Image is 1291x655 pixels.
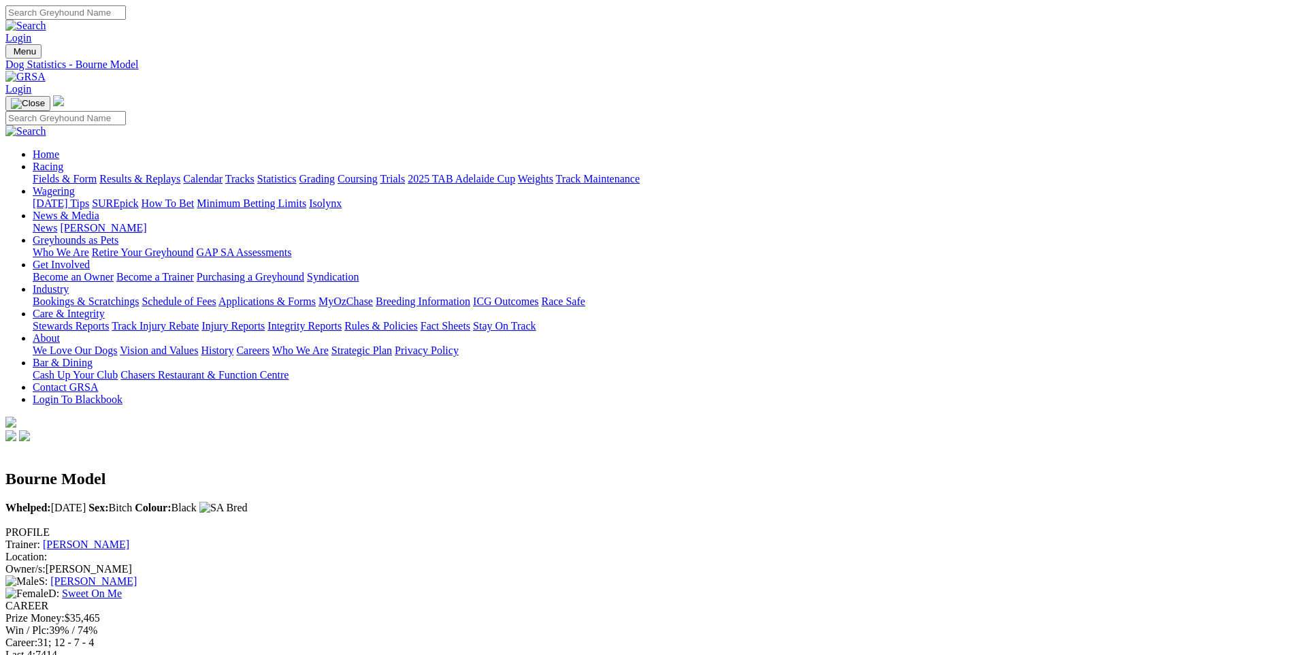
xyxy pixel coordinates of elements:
[5,600,1286,612] div: CAREER
[33,246,1286,259] div: Greyhounds as Pets
[135,502,197,513] span: Black
[225,173,255,185] a: Tracks
[53,95,64,106] img: logo-grsa-white.png
[218,295,316,307] a: Applications & Forms
[5,32,31,44] a: Login
[183,173,223,185] a: Calendar
[5,637,1286,649] div: 31; 12 - 7 - 4
[5,588,59,599] span: D:
[11,98,45,109] img: Close
[33,345,1286,357] div: About
[33,320,1286,332] div: Care & Integrity
[5,44,42,59] button: Toggle navigation
[50,575,137,587] a: [PERSON_NAME]
[33,210,99,221] a: News & Media
[33,295,139,307] a: Bookings & Scratchings
[5,588,48,600] img: Female
[473,295,538,307] a: ICG Outcomes
[5,612,1286,624] div: $35,465
[88,502,108,513] b: Sex:
[199,502,248,514] img: SA Bred
[135,502,171,513] b: Colour:
[33,222,57,234] a: News
[338,173,378,185] a: Coursing
[5,470,1286,488] h2: Bourne Model
[408,173,515,185] a: 2025 TAB Adelaide Cup
[380,173,405,185] a: Trials
[236,345,269,356] a: Careers
[33,173,97,185] a: Fields & Form
[201,320,265,332] a: Injury Reports
[376,295,470,307] a: Breeding Information
[5,575,39,588] img: Male
[541,295,585,307] a: Race Safe
[33,197,1286,210] div: Wagering
[5,125,46,138] img: Search
[33,295,1286,308] div: Industry
[33,271,1286,283] div: Get Involved
[19,430,30,441] img: twitter.svg
[5,96,50,111] button: Toggle navigation
[5,417,16,428] img: logo-grsa-white.png
[197,246,292,258] a: GAP SA Assessments
[5,59,1286,71] a: Dog Statistics - Bourne Model
[92,197,138,209] a: SUREpick
[5,20,46,32] img: Search
[5,83,31,95] a: Login
[33,381,98,393] a: Contact GRSA
[14,46,36,57] span: Menu
[33,320,109,332] a: Stewards Reports
[43,539,129,550] a: [PERSON_NAME]
[33,394,122,405] a: Login To Blackbook
[556,173,640,185] a: Track Maintenance
[62,588,122,599] a: Sweet On Me
[5,637,37,648] span: Career:
[5,575,48,587] span: S:
[88,502,132,513] span: Bitch
[33,369,118,381] a: Cash Up Your Club
[33,271,114,283] a: Become an Owner
[5,563,1286,575] div: [PERSON_NAME]
[309,197,342,209] a: Isolynx
[5,624,49,636] span: Win / Plc:
[142,295,216,307] a: Schedule of Fees
[5,5,126,20] input: Search
[299,173,335,185] a: Grading
[116,271,194,283] a: Become a Trainer
[60,222,146,234] a: [PERSON_NAME]
[5,71,46,83] img: GRSA
[33,197,89,209] a: [DATE] Tips
[33,185,75,197] a: Wagering
[5,612,65,624] span: Prize Money:
[33,246,89,258] a: Who We Are
[5,111,126,125] input: Search
[33,332,60,344] a: About
[267,320,342,332] a: Integrity Reports
[318,295,373,307] a: MyOzChase
[197,271,304,283] a: Purchasing a Greyhound
[518,173,553,185] a: Weights
[5,539,40,550] span: Trainer:
[33,148,59,160] a: Home
[5,526,1286,539] div: PROFILE
[33,161,63,172] a: Racing
[5,502,51,513] b: Whelped:
[33,345,117,356] a: We Love Our Dogs
[33,259,90,270] a: Get Involved
[307,271,359,283] a: Syndication
[99,173,180,185] a: Results & Replays
[33,173,1286,185] div: Racing
[421,320,470,332] a: Fact Sheets
[5,502,86,513] span: [DATE]
[395,345,459,356] a: Privacy Policy
[33,357,93,368] a: Bar & Dining
[473,320,536,332] a: Stay On Track
[92,246,194,258] a: Retire Your Greyhound
[142,197,195,209] a: How To Bet
[5,551,47,562] span: Location:
[5,624,1286,637] div: 39% / 74%
[331,345,392,356] a: Strategic Plan
[197,197,306,209] a: Minimum Betting Limits
[344,320,418,332] a: Rules & Policies
[5,563,46,575] span: Owner/s:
